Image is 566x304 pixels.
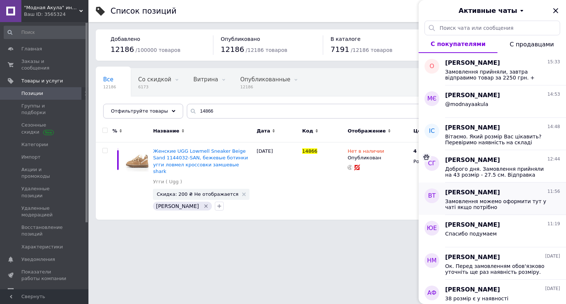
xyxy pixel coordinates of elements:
span: [PERSON_NAME] [445,221,500,229]
span: 7191 [331,45,349,54]
span: С продавцами [510,41,554,48]
span: @modnayaakula [445,101,488,107]
a: Женские UGG Lowmell Sneaker Beige Sand 1144032-SAN, бежевые ботинки угги ловмел кроссовки замшевы... [153,148,248,174]
span: [PERSON_NAME] [445,124,500,132]
span: Со скидкой [138,76,171,83]
svg: Удалить метку [203,203,209,209]
span: Активные чаты [459,6,517,15]
span: 12186 [240,84,290,90]
button: ІС[PERSON_NAME]14:48Вітаємо. Який розмір Вас цікавить? Перевіримо наявність на складі [419,118,566,150]
span: Категории [21,141,48,148]
span: 14:48 [547,124,560,130]
span: [PERSON_NAME] [445,253,500,262]
span: НМ [427,257,437,265]
div: Опубликован [347,155,409,161]
span: Все [103,76,113,83]
button: ЮЕ[PERSON_NAME]11:19Спасибо подумаем [419,215,566,247]
span: Опубликовано [221,36,260,42]
span: Уведомления [21,256,55,263]
div: Ваш ID: 3565324 [24,11,88,18]
span: ІС [429,127,435,135]
span: ЮЕ [427,224,437,233]
div: Список позиций [111,7,177,15]
span: / 100000 товаров [136,47,181,53]
span: 12:44 [547,156,560,162]
button: Активные чаты [439,6,545,15]
span: [PERSON_NAME] [445,156,500,165]
span: Товары и услуги [21,78,63,84]
button: ВТ[PERSON_NAME]11:56Замовлення можемо оформити тут у чаті якщо потрібно [419,183,566,215]
span: Опубликованные [240,76,290,83]
span: 14:53 [547,91,560,98]
span: [PERSON_NAME] [156,203,199,209]
span: Сезонные скидки [21,122,68,135]
span: 15:33 [547,59,560,65]
span: МЄ [427,95,437,103]
span: Главная [21,46,42,52]
span: Замовлення можемо оформити тут у чаті якщо потрібно [445,198,550,210]
button: С покупателями [419,35,497,53]
span: Нет в наличии [347,148,384,156]
span: Вітаємо. Який розмір Вас цікавить? Перевіримо наявність на складі [445,134,550,145]
span: 12186 [221,45,244,54]
button: О[PERSON_NAME]15:33Замовлення прийняли, завтра відправимо товар за 2250 грн. + доставка нової пош... [419,53,566,85]
span: Скрытые [103,104,129,111]
span: Акции и промокоды [21,166,68,180]
span: Импорт [21,154,41,160]
span: 14866 [302,148,317,154]
span: [PERSON_NAME] [445,59,500,67]
span: / 12186 товаров [351,47,392,53]
span: 6173 [138,84,171,90]
span: АФ [427,289,437,297]
span: 12186 [111,45,134,54]
span: В каталоге [331,36,360,42]
div: [DATE] [255,142,300,220]
span: ВТ [428,192,436,200]
span: Замовлення прийняли, завтра відправимо товар за 2250 грн. + доставка нової пошти. На пошті, будь ... [445,69,550,81]
span: [PERSON_NAME] [445,188,500,197]
a: Угги ( Ugg ) [153,178,182,185]
span: Код [302,128,313,134]
b: 4 360 [413,148,429,154]
span: 11:56 [547,188,560,195]
span: Отфильтруйте товары [111,108,168,114]
span: Удаленные модерацией [21,205,68,218]
span: Характеристики [21,244,63,250]
span: Добавлено [111,36,140,42]
span: Витрина [193,76,218,83]
span: / 12186 товаров [246,47,287,53]
span: 12186 [103,84,116,90]
span: Скидка: 200 ₴ Не отображается [157,192,238,197]
button: Закрыть [551,6,560,15]
span: [DATE] [545,286,560,292]
span: Спасибо подумаем [445,231,497,237]
span: Название [153,128,179,134]
span: 11:19 [547,221,560,227]
span: Группы и подборки [21,103,68,116]
span: Дата [257,128,270,134]
span: Ок. Перед замовленням обов'язково уточніть ще раз наявність розміру. Гарного Вам і тихого вечора [445,263,550,275]
div: ₴ [413,148,434,155]
span: % [112,128,117,134]
span: "Модная Акула" интернет магазин одежды и обуви [24,4,79,11]
button: СГ[PERSON_NAME]12:44Доброго дня. Замовлення прийняли на 43 розмір - 27.5 см. Відправка буде у [GE... [419,150,566,183]
span: Показатели работы компании [21,269,68,282]
div: Розница [413,158,458,165]
span: Заказы и сообщения [21,58,68,71]
input: Поиск по названию позиции, артикулу и поисковым запросам [187,104,551,119]
span: Позиции [21,90,43,97]
span: [PERSON_NAME] [445,286,500,294]
span: Доброго дня. Замовлення прийняли на 43 розмір - 27.5 см. Відправка буде у [GEOGRAPHIC_DATA] ([GEO... [445,166,550,178]
span: 38 розмір є у наявності [445,296,509,301]
button: С продавцами [497,35,566,53]
span: Восстановление позиций [21,224,68,237]
button: МЄ[PERSON_NAME]14:53@modnayaakula [419,85,566,118]
span: [PERSON_NAME] [445,91,500,100]
span: Цена [413,128,428,134]
button: НМ[PERSON_NAME][DATE]Ок. Перед замовленням обов'язково уточніть ще раз наявність розміру. Гарного... [419,247,566,280]
span: Отображение [347,128,385,134]
input: Поиск чата или сообщения [424,21,560,35]
span: Удаленные позиции [21,185,68,199]
img: Женские UGG Lowmell Sneaker Beige Sand 1144032-SAN, бежевые ботинки угги ловмел кроссовки замшевы... [125,148,149,172]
